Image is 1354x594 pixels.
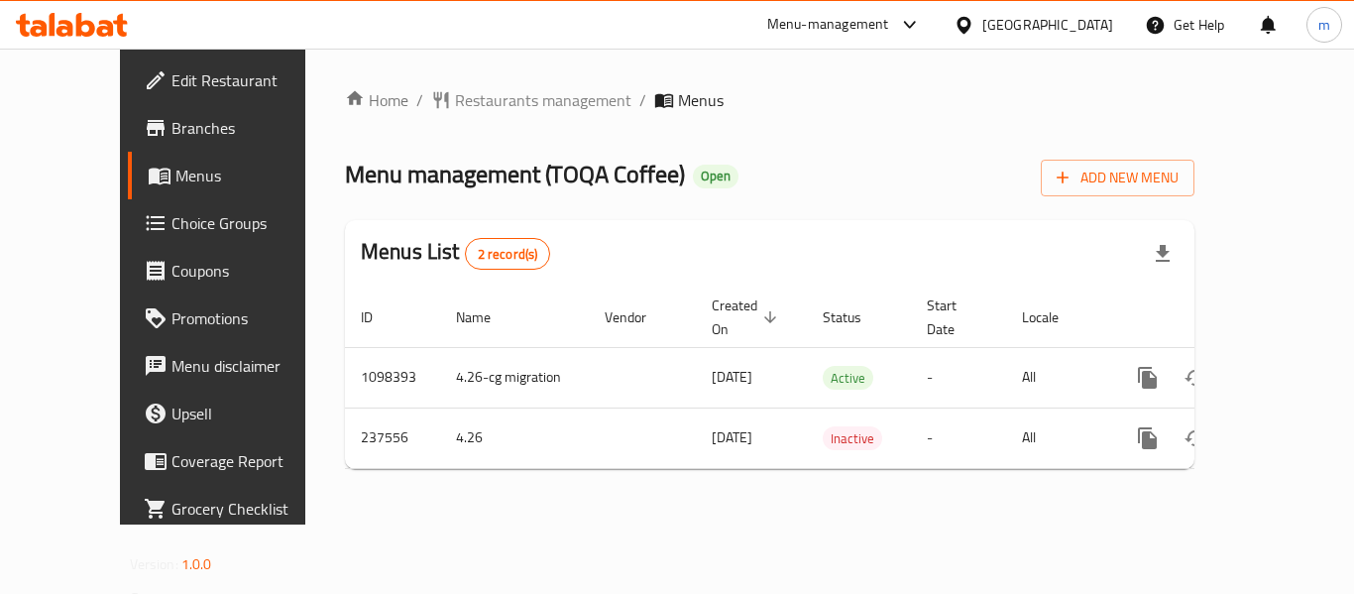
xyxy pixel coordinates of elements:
[171,211,330,235] span: Choice Groups
[128,485,346,533] a: Grocery Checklist
[911,408,1006,468] td: -
[431,88,631,112] a: Restaurants management
[130,551,178,577] span: Version:
[911,347,1006,408] td: -
[171,497,330,521] span: Grocery Checklist
[440,347,589,408] td: 4.26-cg migration
[693,165,738,188] div: Open
[823,305,887,329] span: Status
[128,342,346,390] a: Menu disclaimer
[693,168,738,184] span: Open
[823,367,873,390] span: Active
[1172,354,1219,402] button: Change Status
[1318,14,1330,36] span: m
[128,57,346,104] a: Edit Restaurant
[128,247,346,295] a: Coupons
[1124,415,1172,462] button: more
[345,88,1194,112] nav: breadcrumb
[128,104,346,152] a: Branches
[1022,305,1084,329] span: Locale
[175,164,330,187] span: Menus
[345,408,440,468] td: 237556
[605,305,672,329] span: Vendor
[171,259,330,283] span: Coupons
[171,449,330,473] span: Coverage Report
[181,551,212,577] span: 1.0.0
[440,408,589,468] td: 4.26
[1172,415,1219,462] button: Change Status
[171,306,330,330] span: Promotions
[361,305,398,329] span: ID
[767,13,889,37] div: Menu-management
[712,364,752,390] span: [DATE]
[466,245,550,264] span: 2 record(s)
[128,437,346,485] a: Coverage Report
[345,88,408,112] a: Home
[361,237,550,270] h2: Menus List
[823,426,882,450] div: Inactive
[1124,354,1172,402] button: more
[171,402,330,425] span: Upsell
[823,427,882,450] span: Inactive
[128,390,346,437] a: Upsell
[171,68,330,92] span: Edit Restaurant
[678,88,724,112] span: Menus
[927,294,982,341] span: Start Date
[1041,160,1194,196] button: Add New Menu
[171,354,330,378] span: Menu disclaimer
[345,347,440,408] td: 1098393
[171,116,330,140] span: Branches
[345,288,1330,469] table: enhanced table
[1139,230,1186,278] div: Export file
[823,366,873,390] div: Active
[712,424,752,450] span: [DATE]
[456,305,516,329] span: Name
[128,199,346,247] a: Choice Groups
[1108,288,1330,348] th: Actions
[1057,166,1179,190] span: Add New Menu
[128,152,346,199] a: Menus
[982,14,1113,36] div: [GEOGRAPHIC_DATA]
[455,88,631,112] span: Restaurants management
[712,294,783,341] span: Created On
[1006,408,1108,468] td: All
[639,88,646,112] li: /
[345,152,685,196] span: Menu management ( TOQA Coffee )
[1006,347,1108,408] td: All
[465,238,551,270] div: Total records count
[128,295,346,342] a: Promotions
[416,88,423,112] li: /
